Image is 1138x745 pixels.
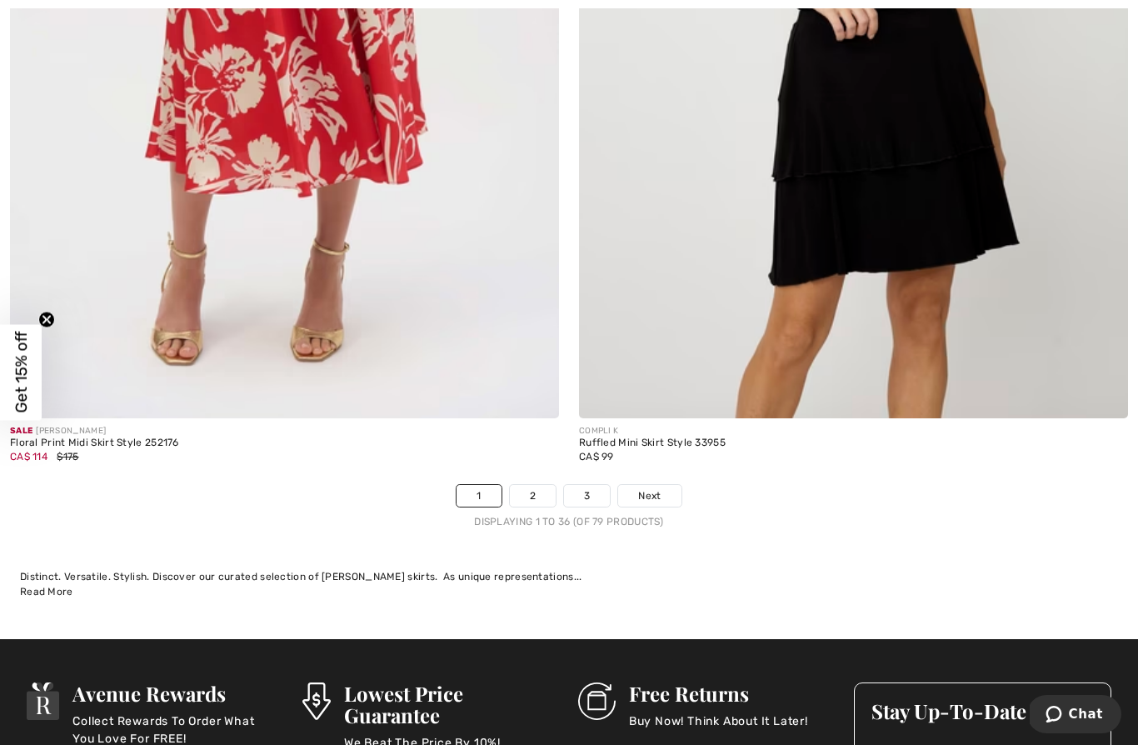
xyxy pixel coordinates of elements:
[72,682,276,704] h3: Avenue Rewards
[564,485,610,507] a: 3
[10,425,179,437] div: [PERSON_NAME]
[302,682,331,720] img: Lowest Price Guarantee
[38,312,55,328] button: Close teaser
[57,451,78,462] span: $175
[871,700,1095,722] h3: Stay Up-To-Date
[579,437,726,449] div: Ruffled Mini Skirt Style 33955
[27,682,60,720] img: Avenue Rewards
[344,682,552,726] h3: Lowest Price Guarantee
[1030,695,1121,737] iframe: Opens a widget where you can chat to one of our agents
[10,426,32,436] span: Sale
[457,485,501,507] a: 1
[510,485,556,507] a: 2
[638,488,661,503] span: Next
[20,586,73,597] span: Read More
[579,451,614,462] span: CA$ 99
[629,682,808,704] h3: Free Returns
[10,451,47,462] span: CA$ 114
[12,332,31,413] span: Get 15% off
[10,437,179,449] div: Floral Print Midi Skirt Style 252176
[578,682,616,720] img: Free Returns
[20,569,1118,584] div: Distinct. Versatile. Stylish. Discover our curated selection of [PERSON_NAME] skirts. As unique r...
[579,425,726,437] div: COMPLI K
[618,485,681,507] a: Next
